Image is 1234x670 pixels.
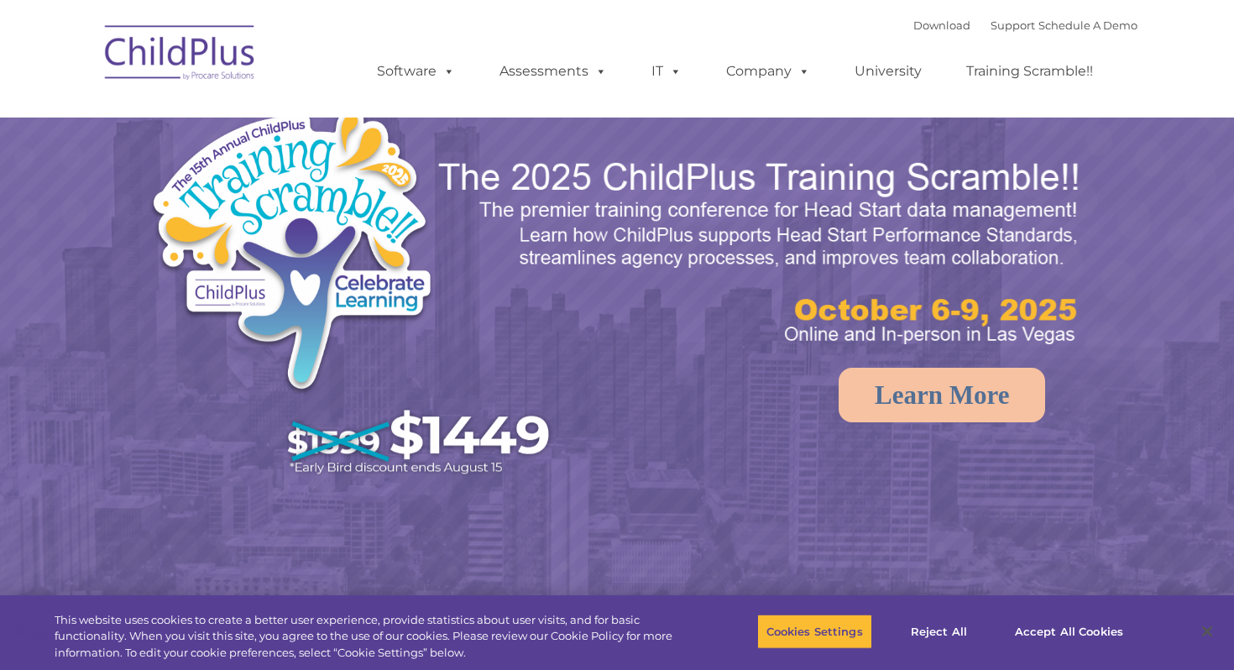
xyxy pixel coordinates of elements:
a: Support [991,18,1035,32]
img: ChildPlus by Procare Solutions [97,13,264,97]
a: Company [709,55,827,88]
font: | [913,18,1137,32]
a: IT [635,55,698,88]
button: Close [1189,613,1226,650]
a: Learn More [839,368,1045,422]
button: Cookies Settings [757,614,872,649]
a: Assessments [483,55,624,88]
a: Training Scramble!! [949,55,1110,88]
button: Accept All Cookies [1006,614,1132,649]
a: University [838,55,939,88]
a: Software [360,55,472,88]
a: Download [913,18,970,32]
button: Reject All [886,614,991,649]
div: This website uses cookies to create a better user experience, provide statistics about user visit... [55,612,679,662]
a: Schedule A Demo [1038,18,1137,32]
